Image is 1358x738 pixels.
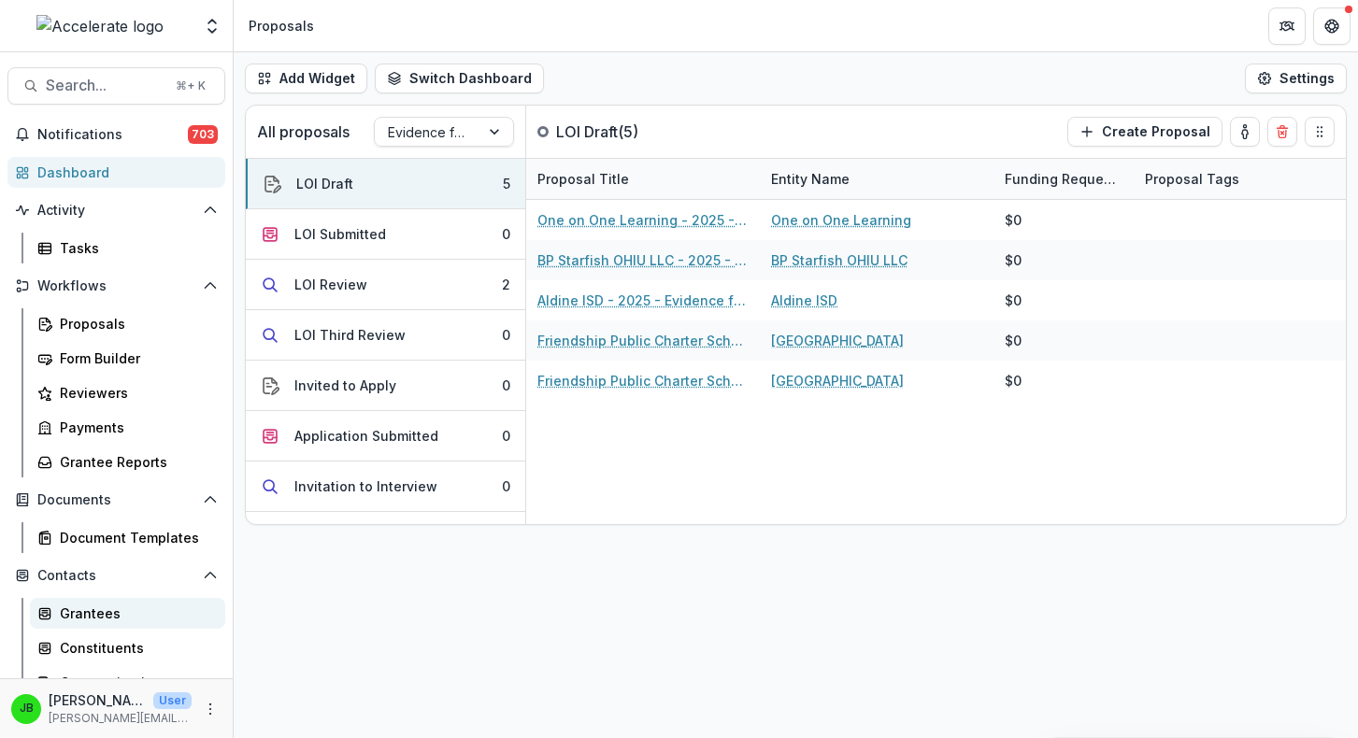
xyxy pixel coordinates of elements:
[49,710,192,727] p: [PERSON_NAME][EMAIL_ADDRESS][PERSON_NAME][DOMAIN_NAME]
[30,447,225,477] a: Grantee Reports
[556,121,696,143] p: LOI Draft ( 5 )
[537,250,749,270] a: BP Starfish OHIU LLC - 2025 - Evidence for Impact Letter of Interest Form
[771,331,904,350] a: [GEOGRAPHIC_DATA]
[60,638,210,658] div: Constituents
[37,203,195,219] span: Activity
[257,121,350,143] p: All proposals
[241,12,322,39] nav: breadcrumb
[246,361,525,411] button: Invited to Apply0
[294,275,367,294] div: LOI Review
[46,77,164,94] span: Search...
[7,67,225,105] button: Search...
[20,703,34,715] div: Jennifer Bronson
[537,291,749,310] a: Aldine ISD - 2025 - Evidence for Impact Letter of Interest Form
[172,76,209,96] div: ⌘ + K
[294,325,406,345] div: LOI Third Review
[249,16,314,35] div: Proposals
[37,163,210,182] div: Dashboard
[37,278,195,294] span: Workflows
[294,476,437,496] div: Invitation to Interview
[1005,210,1022,230] div: $0
[296,174,353,193] div: LOI Draft
[502,476,510,496] div: 0
[375,64,544,93] button: Switch Dashboard
[760,169,861,189] div: Entity Name
[30,377,225,408] a: Reviewers
[1230,117,1260,147] button: toggle-assigned-to-me
[37,492,195,508] span: Documents
[60,314,210,334] div: Proposals
[30,343,225,374] a: Form Builder
[36,15,164,37] img: Accelerate logo
[771,210,911,230] a: One on One Learning
[7,561,225,590] button: Open Contacts
[246,461,525,512] button: Invitation to Interview0
[37,127,188,143] span: Notifications
[245,64,367,93] button: Add Widget
[1005,250,1022,270] div: $0
[1313,7,1351,45] button: Get Help
[246,310,525,361] button: LOI Third Review0
[537,331,749,350] a: Friendship Public Charter School - 2025 - Evidence for Impact Letter of Interest Form
[37,568,195,584] span: Contacts
[30,522,225,553] a: Document Templates
[771,291,837,310] a: Aldine ISD
[30,308,225,339] a: Proposals
[60,603,210,623] div: Grantees
[60,418,210,437] div: Payments
[153,692,192,709] p: User
[294,376,396,395] div: Invited to Apply
[60,238,210,258] div: Tasks
[502,376,510,395] div: 0
[1067,117,1222,147] button: Create Proposal
[502,426,510,446] div: 0
[7,195,225,225] button: Open Activity
[30,598,225,629] a: Grantees
[60,452,210,472] div: Grantee Reports
[7,120,225,149] button: Notifications703
[1267,117,1297,147] button: Delete card
[1005,371,1022,390] div: $0
[246,260,525,310] button: LOI Review2
[30,412,225,443] a: Payments
[502,224,510,244] div: 0
[526,159,760,199] div: Proposal Title
[60,383,210,403] div: Reviewers
[60,348,210,368] div: Form Builder
[526,169,640,189] div: Proposal Title
[294,224,386,244] div: LOI Submitted
[1245,64,1347,93] button: Settings
[246,159,525,209] button: LOI Draft5
[1268,7,1306,45] button: Partners
[7,485,225,515] button: Open Documents
[537,210,749,230] a: One on One Learning - 2025 - Evidence for Impact Letter of Interest Form
[537,371,749,390] a: Friendship Public Charter School - 2025 - Evidence for Impact Letter of Interest Form
[7,157,225,188] a: Dashboard
[502,325,510,345] div: 0
[771,371,904,390] a: [GEOGRAPHIC_DATA]
[993,169,1134,189] div: Funding Requested
[60,528,210,547] div: Document Templates
[30,632,225,663] a: Constituents
[49,690,146,710] p: [PERSON_NAME]
[771,250,908,270] a: BP Starfish OHIU LLC
[1005,331,1022,350] div: $0
[30,233,225,263] a: Tasks
[760,159,993,199] div: Entity Name
[294,426,438,446] div: Application Submitted
[503,174,510,193] div: 5
[30,667,225,698] a: Communications
[199,7,225,45] button: Open entity switcher
[993,159,1134,199] div: Funding Requested
[502,275,510,294] div: 2
[1305,117,1335,147] button: Drag
[246,411,525,461] button: Application Submitted0
[1134,169,1251,189] div: Proposal Tags
[188,125,218,144] span: 703
[60,673,210,692] div: Communications
[199,698,222,720] button: More
[246,209,525,260] button: LOI Submitted0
